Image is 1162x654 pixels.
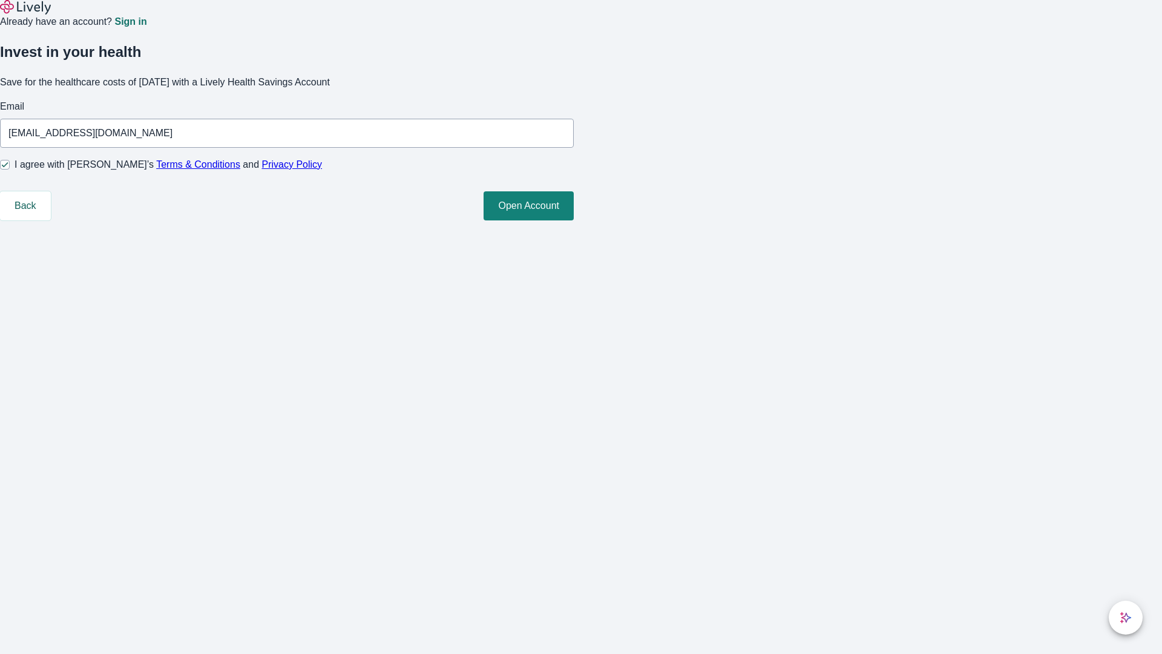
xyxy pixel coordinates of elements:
button: Open Account [484,191,574,220]
svg: Lively AI Assistant [1120,612,1132,624]
button: chat [1109,601,1143,635]
a: Sign in [114,17,146,27]
span: I agree with [PERSON_NAME]’s and [15,157,322,172]
a: Terms & Conditions [156,159,240,170]
a: Privacy Policy [262,159,323,170]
